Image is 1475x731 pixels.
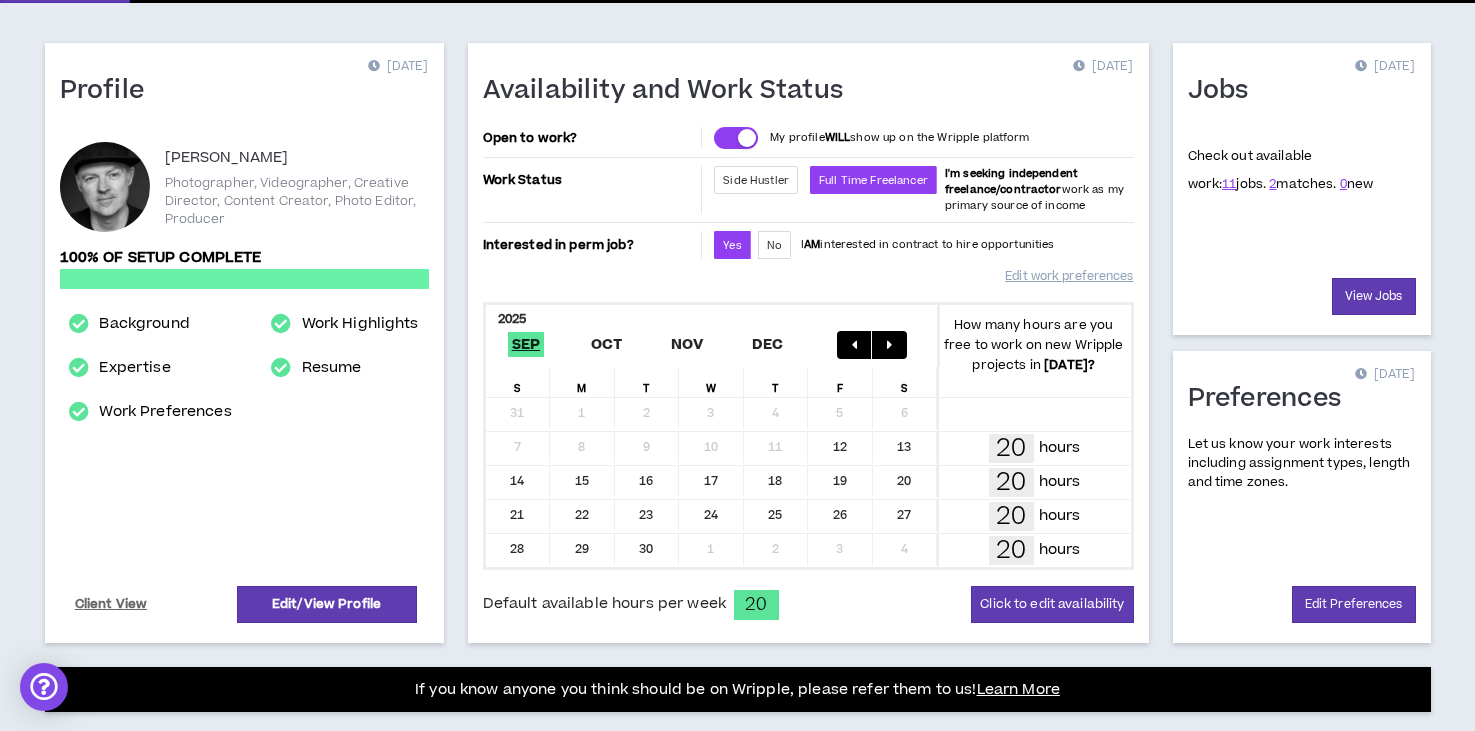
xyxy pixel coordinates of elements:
p: [DATE] [1073,57,1133,77]
a: Edit work preferences [1005,259,1133,294]
p: My profile show up on the Wripple platform [770,130,1029,146]
p: Let us know your work interests including assignment types, length and time zones. [1188,435,1416,493]
div: S [486,367,551,397]
span: Oct [587,332,627,357]
p: [DATE] [368,57,428,77]
a: Work Preferences [99,400,231,424]
b: I'm seeking independent freelance/contractor [945,166,1078,197]
span: matches. [1269,175,1336,193]
h1: Availability and Work Status [483,75,859,107]
p: Check out available work: [1188,147,1374,193]
p: I interested in contract to hire opportunities [801,237,1055,253]
span: Side Hustler [723,173,789,188]
b: [DATE] ? [1044,356,1095,374]
a: Background [99,312,189,336]
span: new [1340,175,1374,193]
p: Work Status [483,166,698,194]
a: 2 [1269,175,1276,193]
a: Edit Preferences [1292,586,1416,623]
div: John W. [60,142,150,232]
div: W [679,367,744,397]
p: hours [1039,437,1081,459]
a: Expertise [99,356,170,380]
span: Yes [723,238,741,253]
div: T [615,367,680,397]
span: Sep [508,332,545,357]
h1: Preferences [1188,383,1357,415]
h1: Profile [60,75,160,107]
div: Open Intercom Messenger [20,663,68,711]
h1: Jobs [1188,75,1264,107]
div: M [550,367,615,397]
span: Dec [748,332,788,357]
span: Nov [667,332,708,357]
a: Resume [302,356,362,380]
p: Photographer, Videographer, Creative Director, Content Creator, Photo Editor, Producer [165,174,429,228]
p: [DATE] [1355,57,1415,77]
span: No [767,238,782,253]
a: View Jobs [1332,278,1416,315]
a: Client View [72,587,151,622]
a: 11 [1222,175,1236,193]
p: 100% of setup complete [60,247,429,269]
p: hours [1039,539,1081,561]
b: 2025 [498,310,527,328]
a: Work Highlights [302,312,419,336]
span: jobs. [1222,175,1266,193]
p: hours [1039,471,1081,493]
a: 0 [1340,175,1347,193]
p: hours [1039,505,1081,527]
div: S [873,367,938,397]
strong: WILL [825,130,851,145]
a: Learn More [977,679,1060,700]
span: work as my primary source of income [945,166,1124,213]
strong: AM [804,237,820,252]
p: If you know anyone you think should be on Wripple, please refer them to us! [415,678,1060,702]
a: Edit/View Profile [237,586,417,623]
div: F [808,367,873,397]
p: Open to work? [483,130,698,146]
p: [DATE] [1355,365,1415,385]
p: Interested in perm job? [483,231,698,259]
p: [PERSON_NAME] [165,146,289,170]
p: How many hours are you free to work on new Wripple projects in [937,315,1131,375]
button: Click to edit availability [971,586,1133,623]
span: Default available hours per week [483,593,726,615]
div: T [744,367,809,397]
